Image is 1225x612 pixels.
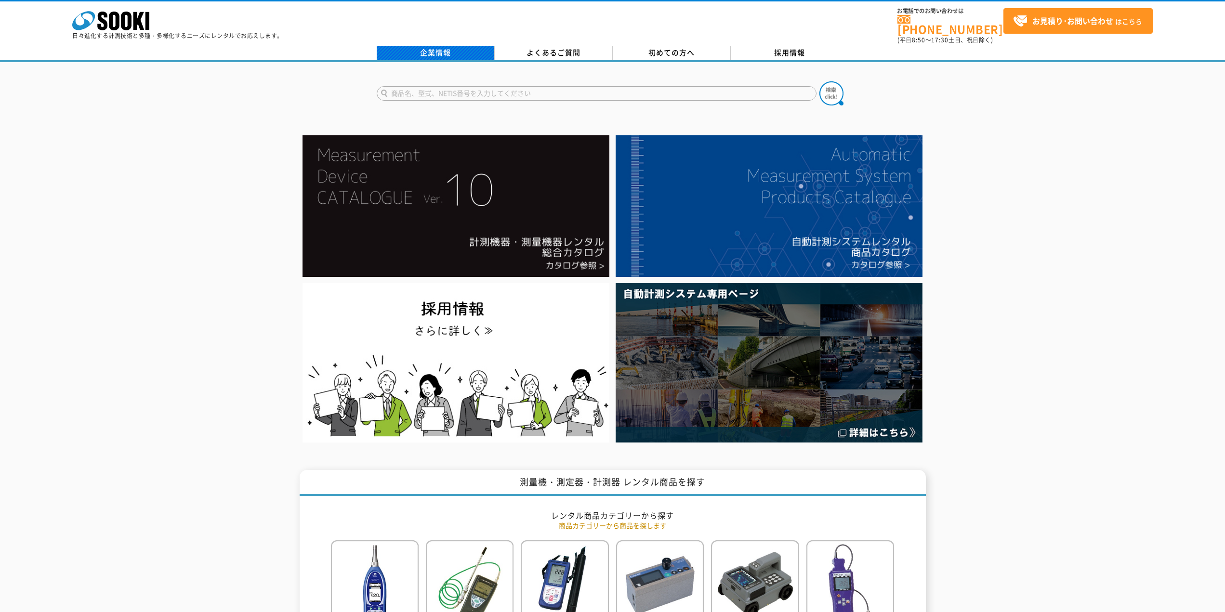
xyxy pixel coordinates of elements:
img: Catalog Ver10 [303,135,609,277]
p: 商品カテゴリーから商品を探します [331,521,895,531]
span: はこちら [1013,14,1142,28]
span: 8:50 [912,36,925,44]
strong: お見積り･お問い合わせ [1032,15,1113,26]
a: よくあるご質問 [495,46,613,60]
span: 初めての方へ [648,47,695,58]
a: 企業情報 [377,46,495,60]
input: 商品名、型式、NETIS番号を入力してください [377,86,817,101]
h2: レンタル商品カテゴリーから探す [331,510,895,521]
img: SOOKI recruit [303,283,609,443]
h1: 測量機・測定器・計測器 レンタル商品を探す [300,470,926,496]
span: 17:30 [931,36,948,44]
img: 自動計測システム専用ページ [616,283,922,443]
img: 自動計測システムカタログ [616,135,922,277]
span: お電話でのお問い合わせは [897,8,1003,14]
span: (平日 ～ 土日、祝日除く) [897,36,993,44]
a: 初めての方へ [613,46,731,60]
a: 採用情報 [731,46,849,60]
a: [PHONE_NUMBER] [897,15,1003,35]
img: btn_search.png [819,81,843,105]
a: お見積り･お問い合わせはこちら [1003,8,1153,34]
p: 日々進化する計測技術と多種・多様化するニーズにレンタルでお応えします。 [72,33,283,39]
